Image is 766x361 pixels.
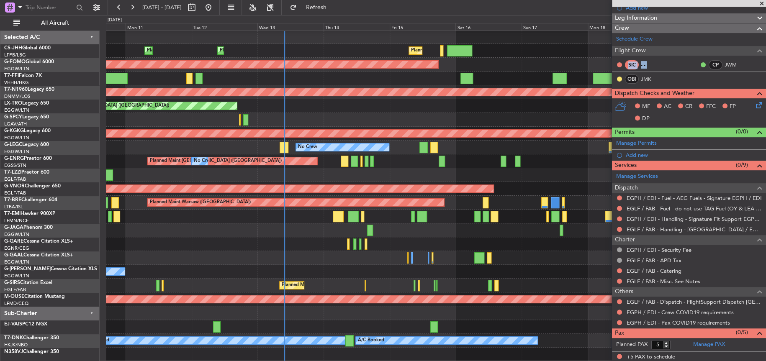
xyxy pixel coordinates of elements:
a: T7-EMIHawker 900XP [4,211,55,216]
div: OBI [625,74,639,84]
div: Fri 15 [390,23,456,31]
span: G-KGKG [4,128,24,133]
a: EGGW/LTN [4,107,29,113]
span: G-FOMO [4,59,26,64]
span: T7-LZZI [4,170,21,175]
a: EGPH / EDI - Security Fee [627,246,691,253]
a: G-JAGAPhenom 300 [4,225,53,230]
span: [DATE] - [DATE] [142,4,182,11]
span: CS-JHH [4,46,22,51]
a: EGSS/STN [4,162,26,169]
a: T7-DNKChallenger 350 [4,335,59,341]
a: EGLF / FAB - Handling - [GEOGRAPHIC_DATA] / EGLF / FAB [627,226,762,233]
div: Thu 14 [324,23,390,31]
a: EGPH / EDI - Crew COVID19 requirements [627,309,734,316]
div: Add new [626,151,762,159]
a: EGLF / FAB - Misc. See Notes [627,278,700,285]
label: Planned PAX [616,341,648,349]
a: EGLF / FAB - Fuel - do not use TAG Fuel (OY & LEA only) EGLF / FAB [627,205,762,212]
span: Permits [615,128,635,137]
a: M-OUSECitation Mustang [4,294,65,299]
span: FFC [706,102,716,111]
span: Others [615,287,633,297]
a: T7-FFIFalcon 7X [4,73,42,78]
a: LGAV/ATH [4,121,27,127]
a: N358VJChallenger 350 [4,349,59,354]
span: Flight Crew [615,46,646,56]
a: LFMD/CEQ [4,300,28,307]
span: G-SPCY [4,115,22,120]
span: T7-FFI [4,73,19,78]
a: EGLF/FAB [4,190,26,196]
span: EJ-VAIS [4,322,22,327]
div: Mon 11 [126,23,192,31]
span: Crew [615,23,629,33]
div: Planned Maint [GEOGRAPHIC_DATA] ([GEOGRAPHIC_DATA]) [411,44,543,57]
span: MF [642,102,650,111]
button: Refresh [286,1,336,14]
a: CS-JHHGlobal 6000 [4,46,51,51]
div: CP [709,60,722,69]
span: G-[PERSON_NAME] [4,266,51,271]
a: VHHH/HKG [4,79,29,86]
a: G-[PERSON_NAME]Cessna Citation XLS [4,266,97,271]
a: G-FOMOGlobal 6000 [4,59,54,64]
a: G-SIRSCitation Excel [4,280,52,285]
span: All Aircraft [22,20,88,26]
div: No Crew [194,155,213,167]
a: EGLF/FAB [4,176,26,182]
div: SIC [625,60,639,69]
span: G-GARE [4,239,23,244]
span: FP [730,102,736,111]
a: G-VNORChallenger 650 [4,184,61,189]
span: G-GAAL [4,253,23,258]
a: G-GAALCessna Citation XLS+ [4,253,73,258]
span: Leg Information [615,13,657,23]
span: (0/0) [736,127,748,136]
span: DP [642,115,650,123]
a: EGLF/FAB [4,287,26,293]
a: JWM [725,61,743,69]
span: G-SIRS [4,280,20,285]
a: EGGW/LTN [4,231,29,238]
a: T7-N1960Legacy 650 [4,87,54,92]
div: - - [641,61,660,69]
div: Add new [626,4,762,11]
span: Services [615,161,637,170]
div: Sat 16 [455,23,522,31]
div: Sun 17 [522,23,588,31]
span: T7-DNK [4,335,23,341]
a: T7-BREChallenger 604 [4,197,57,202]
span: T7-BRE [4,197,21,202]
a: EGLF / FAB - Dispatch - FlightSupport Dispatch [GEOGRAPHIC_DATA] [627,298,762,305]
span: AC [664,102,671,111]
span: G-ENRG [4,156,24,161]
span: G-LEGC [4,142,22,147]
div: Planned Maint [GEOGRAPHIC_DATA] ([GEOGRAPHIC_DATA]) [150,155,282,167]
a: G-ENRGPraetor 600 [4,156,52,161]
div: Planned Maint [GEOGRAPHIC_DATA] ([GEOGRAPHIC_DATA]) [220,44,352,57]
a: EGLF / FAB - APD Tax [627,257,681,264]
span: Pax [615,328,624,338]
div: [DATE] [108,17,122,24]
div: Mon 18 [588,23,654,31]
a: EGPH / EDI - Handling - Signature Flt Support EGPH / EDI [627,215,762,223]
div: Wed 13 [257,23,324,31]
span: (0/5) [736,328,748,337]
a: EGLF / FAB - Catering [627,267,681,274]
div: Planned Maint Warsaw ([GEOGRAPHIC_DATA]) [150,196,251,209]
a: G-GARECessna Citation XLS+ [4,239,73,244]
a: EGPH / EDI - Fuel - AEG Fuels - Signature EGPH / EDI [627,195,762,202]
span: Charter [615,235,635,245]
div: Planned Maint [GEOGRAPHIC_DATA] ([GEOGRAPHIC_DATA]) [282,279,414,292]
a: Manage PAX [693,341,725,349]
span: M-OUSE [4,294,24,299]
span: Dispatch Checks and Weather [615,89,694,98]
input: Trip Number [26,1,74,14]
a: G-KGKGLegacy 600 [4,128,51,133]
div: Tue 12 [192,23,258,31]
a: DNMM/LOS [4,93,30,100]
span: T7-N1960 [4,87,28,92]
a: JMK [641,75,660,83]
span: G-JAGA [4,225,23,230]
